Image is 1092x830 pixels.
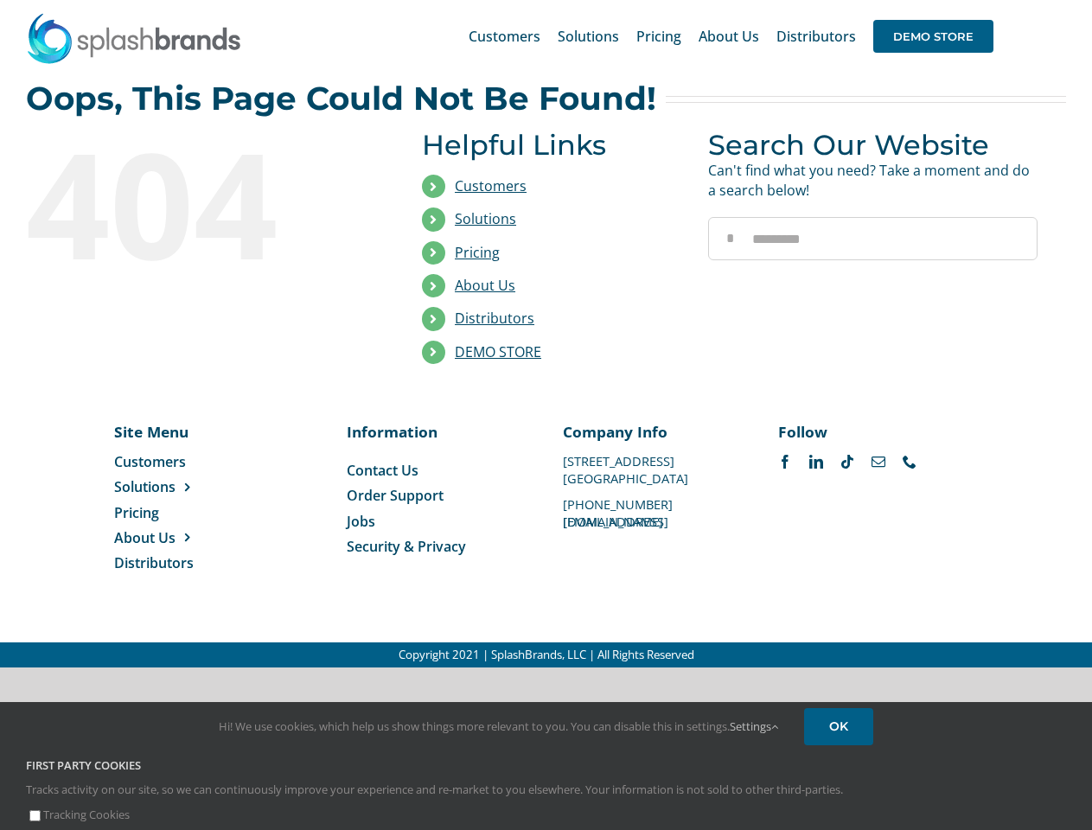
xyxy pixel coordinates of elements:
div: Tracks activity on our site, so we can continuously improve your experience and re-market to you ... [13,757,1079,824]
span: Customers [469,29,540,43]
span: About Us [699,29,759,43]
a: About Us [114,528,231,547]
a: mail [872,455,885,469]
p: Company Info [563,421,745,442]
a: phone [903,455,916,469]
span: Customers [114,452,186,471]
a: Solutions [114,477,231,496]
span: About Us [114,528,176,547]
img: SplashBrands.com Logo [26,12,242,64]
span: Distributors [776,29,856,43]
nav: Main Menu [469,9,993,64]
h3: Search Our Website [708,129,1038,161]
nav: Menu [114,452,231,573]
p: Information [347,421,529,442]
h3: Helpful Links [422,129,682,161]
span: Jobs [347,512,375,531]
span: Order Support [347,486,444,505]
a: Pricing [636,9,681,64]
a: Pricing [455,243,500,262]
span: Solutions [114,477,176,496]
span: Solutions [558,29,619,43]
span: Hi! We use cookies, which help us show things more relevant to you. You can disable this in setti... [219,718,778,734]
a: OK [804,708,873,745]
a: Customers [469,9,540,64]
a: Contact Us [347,461,529,480]
h4: First Party Cookies [26,757,1066,775]
a: tiktok [840,455,854,469]
h2: Oops, This Page Could Not Be Found! [26,81,656,116]
a: About Us [455,276,515,295]
label: Tracking Cookies [26,807,130,822]
a: Customers [455,176,527,195]
a: Security & Privacy [347,537,529,556]
a: DEMO STORE [455,342,541,361]
p: Follow [778,421,961,442]
a: Solutions [455,209,516,228]
a: DEMO STORE [873,9,993,64]
span: Contact Us [347,461,418,480]
a: Settings [730,718,778,734]
a: Distributors [455,309,534,328]
a: Distributors [114,553,231,572]
span: Pricing [636,29,681,43]
span: DEMO STORE [873,20,993,53]
nav: Menu [347,461,529,557]
span: Distributors [114,553,194,572]
input: Search [708,217,751,260]
a: Pricing [114,503,231,522]
span: Security & Privacy [347,537,466,556]
a: Customers [114,452,231,471]
input: Search... [708,217,1038,260]
a: facebook [778,455,792,469]
a: Jobs [347,512,529,531]
span: Pricing [114,503,159,522]
a: Distributors [776,9,856,64]
div: 404 [26,129,355,276]
p: Site Menu [114,421,231,442]
input: Tracking Cookies [29,810,41,821]
p: Can't find what you need? Take a moment and do a search below! [708,161,1038,200]
a: linkedin [809,455,823,469]
a: Order Support [347,486,529,505]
